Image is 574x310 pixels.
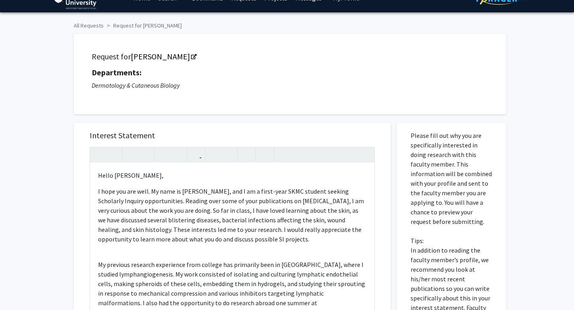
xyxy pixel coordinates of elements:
p: I hope you are well. My name is [PERSON_NAME], and I am a first-year SKMC student seeking Scholar... [98,186,366,244]
button: Link [189,147,203,161]
button: Subscript [171,147,185,161]
ol: breadcrumb [74,18,500,30]
li: Request for [PERSON_NAME] [104,22,182,30]
a: All Requests [74,22,104,29]
button: Remove format [240,147,254,161]
button: Strong (Ctrl + B) [124,147,138,161]
p: Hello [PERSON_NAME], [98,171,366,180]
h5: Request for [92,52,488,61]
a: Opens in a new tab [131,51,196,61]
iframe: Chat [6,274,34,304]
button: Redo (Ctrl + Y) [106,147,120,161]
button: Fullscreen [358,147,372,161]
button: Ordered list [221,147,235,161]
button: Undo (Ctrl + Z) [92,147,106,161]
button: Unordered list [207,147,221,161]
button: Emphasis (Ctrl + I) [138,147,152,161]
i: Dermatology & Cutaneous Biology [92,81,180,89]
strong: Departments: [92,67,142,77]
button: Superscript [157,147,171,161]
button: Insert horizontal rule [258,147,272,161]
h5: Interest Statement [90,131,375,140]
